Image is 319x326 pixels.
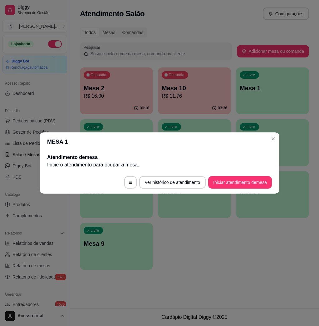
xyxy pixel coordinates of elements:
button: Close [268,134,278,144]
button: Iniciar atendimento demesa [208,176,272,189]
button: Ver histórico de atendimento [139,176,206,189]
h2: Atendimento de mesa [47,154,272,161]
p: Inicie o atendimento para ocupar a mesa . [47,161,272,169]
header: MESA 1 [40,132,279,151]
